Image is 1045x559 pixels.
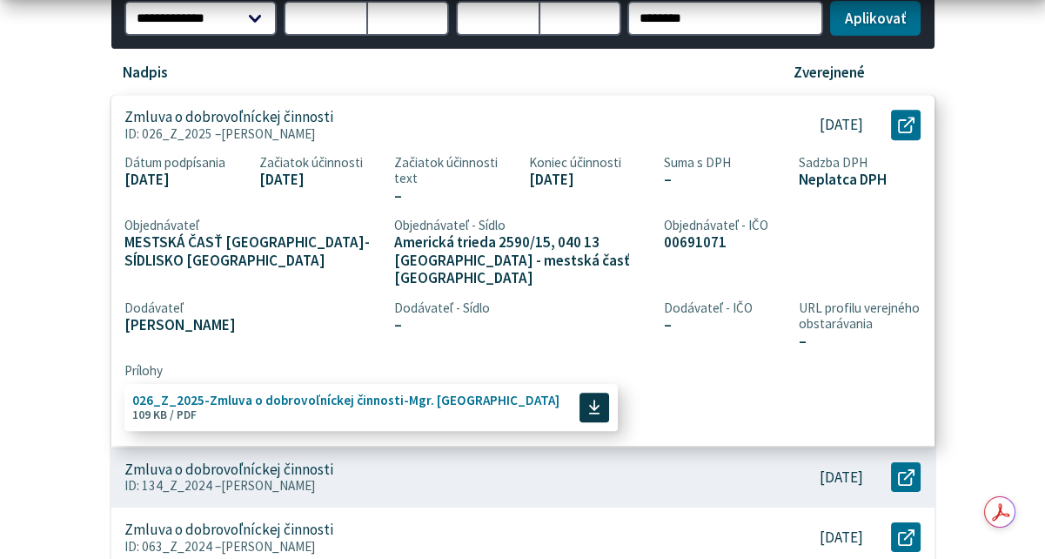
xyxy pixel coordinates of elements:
span: URL profilu verejného obstarávania [799,300,921,332]
input: Cena od [456,1,539,36]
span: 00691071 [664,234,786,253]
span: Dátum podpísania [124,155,246,171]
span: Objednávateľ - IČO [664,218,786,233]
span: [PERSON_NAME] [221,538,316,555]
span: Koniec účinnosti [529,155,651,171]
span: Suma s DPH [664,155,786,171]
span: – [664,171,786,189]
p: [DATE] [820,116,863,134]
span: [PERSON_NAME] [221,477,316,494]
span: Začiatok účinnosti [259,155,381,171]
span: 026_Z_2025-Zmluva o dobrovoľníckej činnosti-Mgr. [GEOGRAPHIC_DATA] [132,394,559,407]
span: Dodávateľ - IČO [664,300,786,316]
p: [DATE] [820,468,863,487]
p: Nadpis [123,64,168,82]
span: Dodávateľ [124,300,381,316]
span: – [799,333,921,351]
span: Dodávateľ - Sídlo [394,300,651,316]
p: ID: 134_Z_2024 – [124,478,740,494]
p: ID: 063_Z_2024 – [124,539,740,555]
span: [PERSON_NAME] [221,125,316,142]
span: – [394,187,516,205]
a: 026_Z_2025-Zmluva o dobrovoľníckej činnosti-Mgr. [GEOGRAPHIC_DATA] 109 KB / PDF [124,384,618,430]
span: Prílohy [124,363,921,379]
span: MESTSKÁ ČASŤ [GEOGRAPHIC_DATA]-SÍDLISKO [GEOGRAPHIC_DATA] [124,234,381,270]
input: Dátum do [366,1,449,36]
span: Americká trieda 2590/15, 040 13 [GEOGRAPHIC_DATA] - mestská časť [GEOGRAPHIC_DATA] [394,234,651,288]
p: Zmluva o dobrovoľníckej činnosti [124,461,333,479]
p: Zmluva o dobrovoľníckej činnosti [124,521,333,539]
span: [PERSON_NAME] [124,316,381,334]
p: Zverejnené [794,64,865,82]
input: Dátum od [284,1,366,36]
p: ID: 026_Z_2025 – [124,126,740,142]
input: Cena do [539,1,621,36]
span: Objednávateľ - Sídlo [394,218,651,233]
span: Neplatca DPH [799,171,921,189]
span: Objednávateľ [124,218,381,233]
p: Zmluva o dobrovoľníckej činnosti [124,108,333,126]
span: Začiatok účinnosti text [394,155,516,186]
span: – [394,316,651,334]
span: 109 KB / PDF [132,407,197,422]
span: [DATE] [529,171,651,189]
input: Hľadať v dokumentoch [627,1,823,36]
span: [DATE] [124,171,246,189]
span: Sadzba DPH [799,155,921,171]
button: Aplikovať [830,1,921,36]
span: [DATE] [259,171,381,189]
select: Zoradiť dokumenty [124,1,278,36]
p: [DATE] [820,529,863,547]
span: – [664,316,786,334]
